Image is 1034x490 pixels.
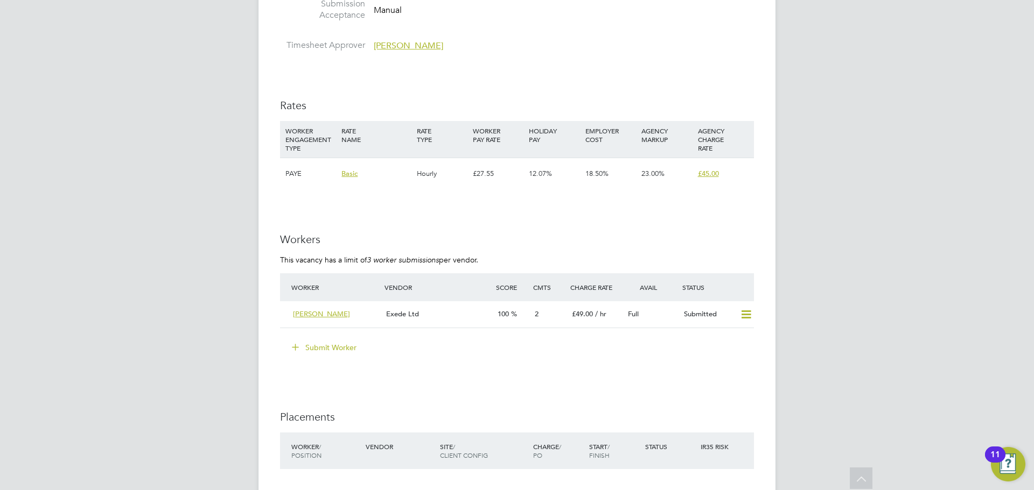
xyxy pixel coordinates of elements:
span: 12.07% [529,169,552,178]
span: [PERSON_NAME] [293,309,350,318]
span: 18.50% [585,169,609,178]
div: Charge Rate [568,278,624,297]
div: Vendor [382,278,493,297]
span: Manual [374,5,402,16]
span: 2 [535,309,539,318]
div: IR35 Risk [698,437,735,456]
button: Open Resource Center, 11 new notifications [991,447,1025,481]
div: WORKER ENGAGEMENT TYPE [283,121,339,158]
div: WORKER PAY RATE [470,121,526,149]
button: Submit Worker [284,339,365,356]
div: Site [437,437,530,465]
p: This vacancy has a limit of per vendor. [280,255,754,265]
span: [PERSON_NAME] [374,40,443,51]
div: PAYE [283,158,339,189]
span: / Finish [589,442,610,459]
div: Submitted [680,306,736,323]
div: EMPLOYER COST [583,121,639,149]
div: Worker [289,437,363,465]
h3: Placements [280,410,754,424]
div: Avail [624,278,680,297]
em: 3 worker submissions [367,255,439,265]
div: Score [493,278,530,297]
h3: Workers [280,232,754,246]
span: £49.00 [572,309,593,318]
div: Worker [289,278,382,297]
span: £45.00 [698,169,719,178]
div: AGENCY MARKUP [639,121,695,149]
div: £27.55 [470,158,526,189]
span: / PO [533,442,561,459]
span: / Position [291,442,322,459]
span: 23.00% [641,169,665,178]
div: AGENCY CHARGE RATE [695,121,751,158]
span: Exede Ltd [386,309,419,318]
label: Timesheet Approver [280,40,365,51]
div: 11 [990,455,1000,468]
div: RATE NAME [339,121,414,149]
div: Vendor [363,437,437,456]
div: Status [642,437,698,456]
div: Status [680,278,754,297]
div: Hourly [414,158,470,189]
div: Start [586,437,642,465]
span: Basic [341,169,358,178]
h3: Rates [280,98,754,112]
div: Charge [530,437,586,465]
span: / Client Config [440,442,488,459]
div: Cmts [530,278,568,297]
div: HOLIDAY PAY [526,121,582,149]
span: 100 [498,309,509,318]
div: RATE TYPE [414,121,470,149]
span: / hr [595,309,606,318]
span: Full [628,309,639,318]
